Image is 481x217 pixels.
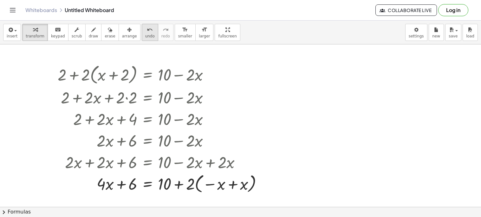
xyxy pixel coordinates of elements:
[22,24,48,41] button: transform
[122,34,137,38] span: arrange
[432,34,440,38] span: new
[175,24,196,41] button: format_sizesmaller
[466,34,474,38] span: load
[25,7,57,13] a: Whiteboards
[445,24,461,41] button: save
[405,24,427,41] button: settings
[375,4,437,16] button: Collaborate Live
[55,26,61,34] i: keyboard
[195,24,213,41] button: format_sizelarger
[105,34,115,38] span: erase
[201,26,207,34] i: format_size
[8,5,18,15] button: Toggle navigation
[163,26,169,34] i: redo
[147,26,153,34] i: undo
[145,34,155,38] span: undo
[158,24,173,41] button: redoredo
[438,4,468,16] button: Log in
[89,34,98,38] span: draw
[215,24,240,41] button: fullscreen
[119,24,140,41] button: arrange
[142,24,158,41] button: undoundo
[85,24,102,41] button: draw
[72,34,82,38] span: scrub
[68,24,86,41] button: scrub
[409,34,424,38] span: settings
[449,34,458,38] span: save
[218,34,237,38] span: fullscreen
[101,24,119,41] button: erase
[48,24,68,41] button: keyboardkeypad
[26,34,44,38] span: transform
[182,26,188,34] i: format_size
[463,24,478,41] button: load
[161,34,170,38] span: redo
[429,24,444,41] button: new
[7,34,17,38] span: insert
[381,7,432,13] span: Collaborate Live
[51,34,65,38] span: keypad
[178,34,192,38] span: smaller
[199,34,210,38] span: larger
[3,24,21,41] button: insert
